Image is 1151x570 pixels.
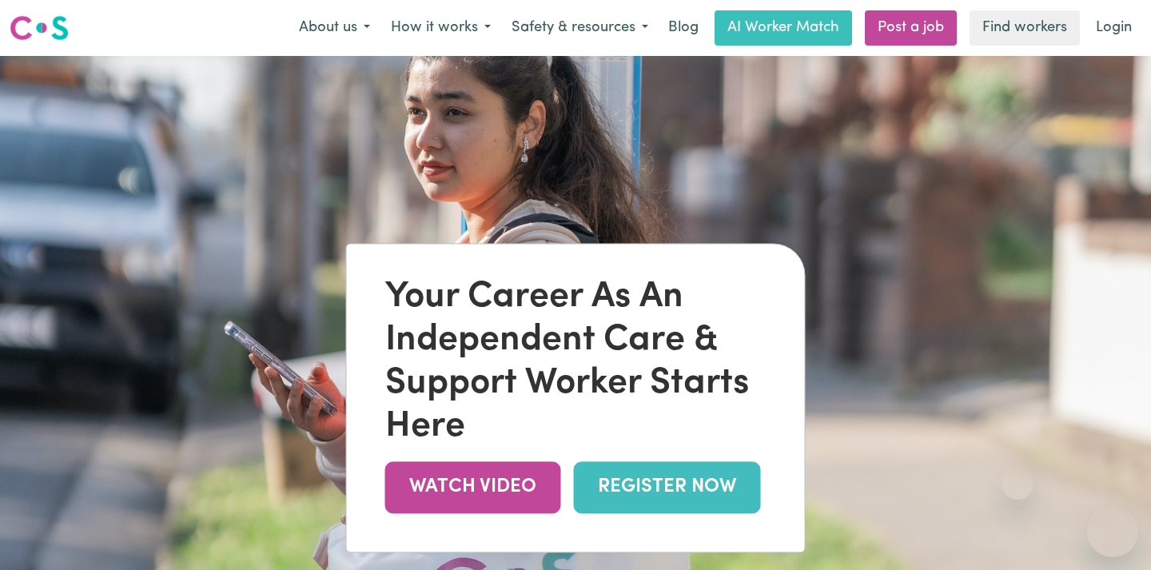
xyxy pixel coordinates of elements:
[1087,506,1138,557] iframe: Button to launch messaging window
[715,10,852,46] a: AI Worker Match
[10,10,69,46] a: Careseekers logo
[289,11,380,45] button: About us
[1086,10,1141,46] a: Login
[1002,468,1034,500] iframe: Close message
[970,10,1080,46] a: Find workers
[385,461,561,513] a: WATCH VIDEO
[10,14,69,42] img: Careseekers logo
[380,11,501,45] button: How it works
[385,276,767,448] div: Your Career As An Independent Care & Support Worker Starts Here
[659,10,708,46] a: Blog
[501,11,659,45] button: Safety & resources
[574,461,761,513] a: REGISTER NOW
[865,10,957,46] a: Post a job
